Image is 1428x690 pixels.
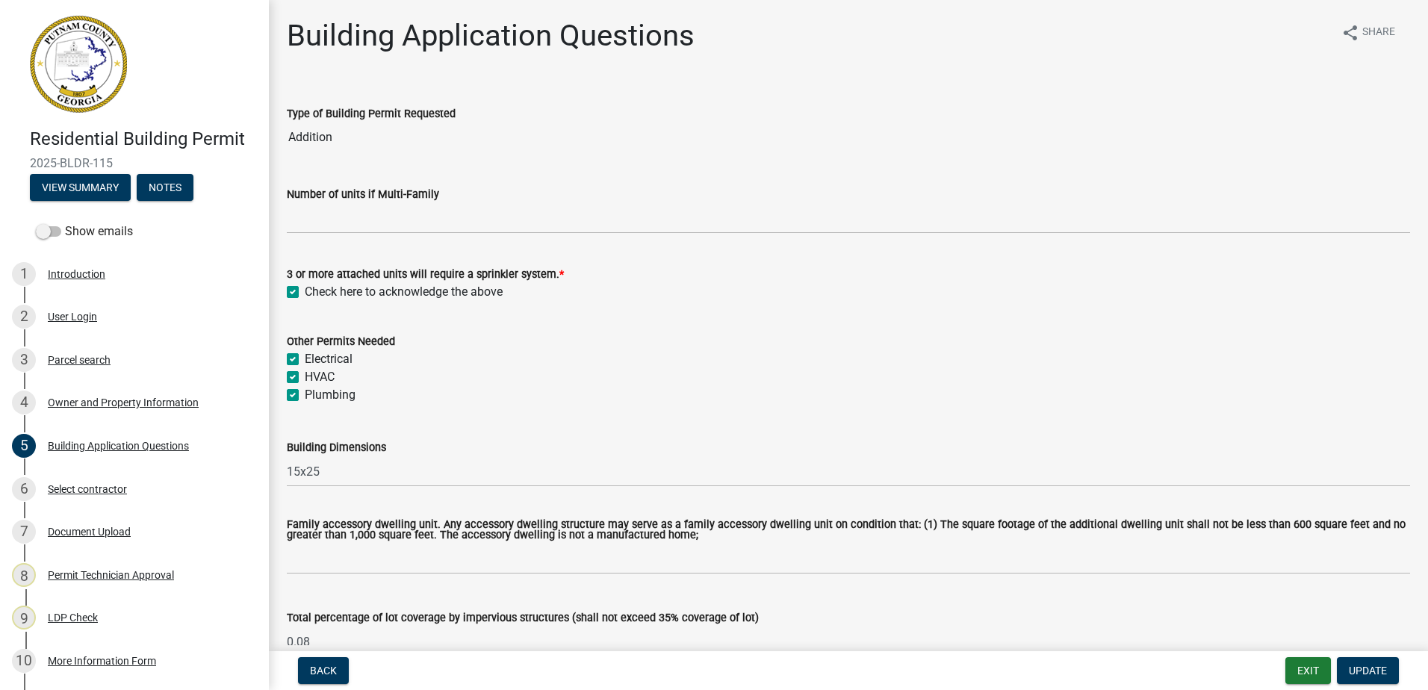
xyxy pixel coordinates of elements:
label: Type of Building Permit Requested [287,109,456,119]
div: 2 [12,305,36,329]
label: Plumbing [305,386,356,404]
div: Document Upload [48,526,131,537]
wm-modal-confirm: Summary [30,182,131,194]
button: Update [1337,657,1399,684]
div: Permit Technician Approval [48,570,174,580]
div: 10 [12,649,36,673]
div: Owner and Property Information [48,397,199,408]
label: 3 or more attached units will require a sprinkler system. [287,270,564,280]
div: 8 [12,563,36,587]
div: 1 [12,262,36,286]
label: Check here to acknowledge the above [305,283,503,301]
h4: Residential Building Permit [30,128,257,150]
wm-modal-confirm: Notes [137,182,193,194]
label: Building Dimensions [287,443,386,453]
div: 4 [12,391,36,414]
label: Other Permits Needed [287,337,395,347]
div: User Login [48,311,97,322]
label: HVAC [305,368,335,386]
div: Building Application Questions [48,441,189,451]
label: Show emails [36,223,133,240]
div: 5 [12,434,36,458]
div: More Information Form [48,656,156,666]
i: share [1341,24,1359,42]
h1: Building Application Questions [287,18,695,54]
label: Electrical [305,350,353,368]
span: Update [1349,665,1387,677]
div: Select contractor [48,484,127,494]
div: LDP Check [48,612,98,623]
img: Putnam County, Georgia [30,16,127,113]
button: Back [298,657,349,684]
label: Number of units if Multi-Family [287,190,439,200]
span: Back [310,665,337,677]
label: Family accessory dwelling unit. Any accessory dwelling structure may serve as a family accessory ... [287,520,1410,541]
span: Share [1362,24,1395,42]
button: Notes [137,174,193,201]
button: Exit [1285,657,1331,684]
span: 2025-BLDR-115 [30,156,239,170]
div: Parcel search [48,355,111,365]
label: Total percentage of lot coverage by impervious structures (shall not exceed 35% coverage of lot) [287,613,759,624]
div: Introduction [48,269,105,279]
button: shareShare [1329,18,1407,47]
div: 6 [12,477,36,501]
div: 3 [12,348,36,372]
div: 7 [12,520,36,544]
button: View Summary [30,174,131,201]
div: 9 [12,606,36,630]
